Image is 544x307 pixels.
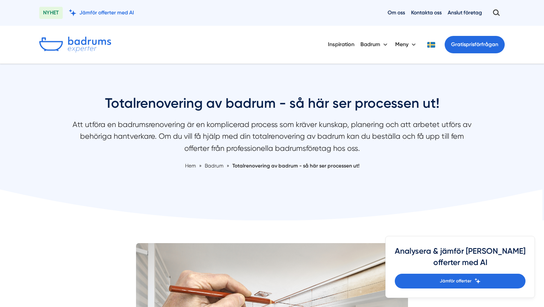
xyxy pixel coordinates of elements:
[185,163,196,169] a: Hem
[445,36,505,53] a: Gratisprisförfrågan
[72,94,472,119] h1: Totalrenovering av badrum - så här ser processen ut!
[39,7,63,19] span: NYHET
[388,9,405,16] a: Om oss
[205,163,225,169] a: Badrum
[227,162,229,170] span: »
[451,41,466,48] span: Gratis
[72,119,472,158] p: Att utföra en badrumsrenovering är en komplicerad process som kräver kunskap, planering och att a...
[328,35,354,54] a: Inspiration
[72,162,472,170] nav: Breadcrumb
[232,163,359,169] a: Totalrenovering av badrum - så här ser processen ut!
[448,9,482,16] a: Anslut företag
[199,162,202,170] span: »
[395,245,525,274] h4: Analysera & jämför [PERSON_NAME] offerter med AI
[205,163,224,169] span: Badrum
[395,35,417,54] button: Meny
[360,35,389,54] button: Badrum
[39,37,111,53] img: Badrumsexperter.se logotyp
[79,9,134,16] span: Jämför offerter med AI
[395,274,525,288] a: Jämför offerter
[440,278,471,285] span: Jämför offerter
[69,9,134,16] a: Jämför offerter med AI
[411,9,442,16] a: Kontakta oss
